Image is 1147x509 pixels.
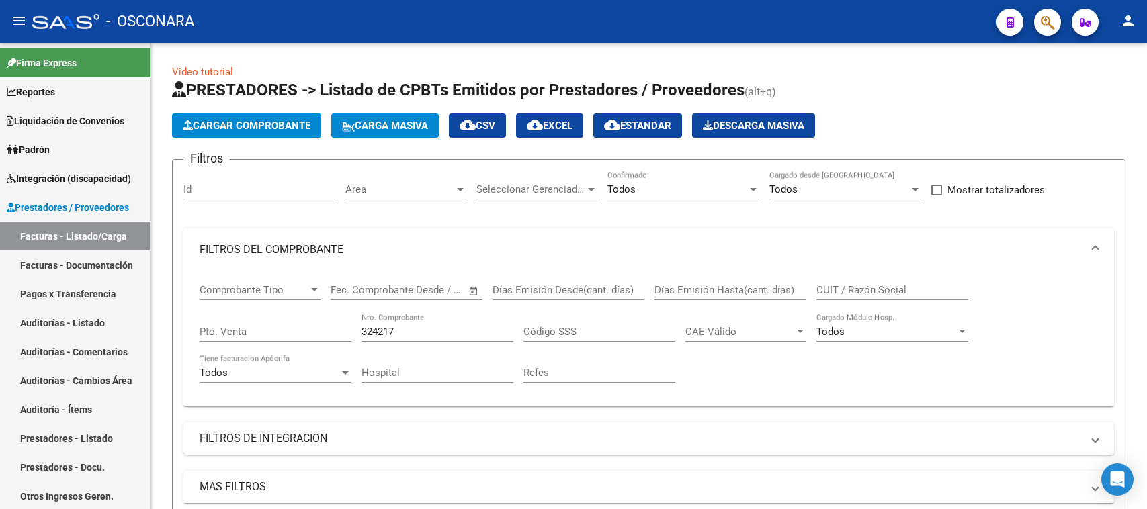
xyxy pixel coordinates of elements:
span: Reportes [7,85,55,99]
mat-panel-title: MAS FILTROS [200,479,1082,494]
span: Firma Express [7,56,77,71]
h3: Filtros [183,149,230,168]
button: Descarga Masiva [692,113,815,138]
a: Video tutorial [172,66,233,78]
button: Estandar [593,113,682,138]
button: CSV [449,113,506,138]
span: (alt+q) [745,85,776,98]
span: Prestadores / Proveedores [7,200,129,215]
button: Carga Masiva [331,113,439,138]
span: Seleccionar Gerenciador [476,183,585,195]
mat-icon: menu [11,13,27,29]
span: CAE Válido [685,326,794,338]
button: Cargar Comprobante [172,113,321,138]
app-download-masive: Descarga masiva de comprobantes (adjuntos) [692,113,815,138]
span: PRESTADORES -> Listado de CPBTs Emitidos por Prestadores / Proveedores [172,81,745,99]
span: CSV [460,120,495,132]
div: FILTROS DEL COMPROBANTE [183,271,1114,406]
span: EXCEL [527,120,572,132]
mat-icon: person [1120,13,1136,29]
span: Liquidación de Convenios [7,113,124,128]
input: Start date [331,284,374,296]
span: Integración (discapacidad) [7,171,131,186]
span: Cargar Comprobante [183,120,310,132]
span: Descarga Masiva [703,120,804,132]
mat-expansion-panel-header: MAS FILTROS [183,471,1114,503]
mat-expansion-panel-header: FILTROS DE INTEGRACION [183,422,1114,455]
span: - OSCONARA [106,7,194,36]
mat-expansion-panel-header: FILTROS DEL COMPROBANTE [183,228,1114,271]
mat-icon: cloud_download [604,117,620,133]
span: Todos [769,183,798,195]
span: Padrón [7,142,50,157]
mat-icon: cloud_download [460,117,476,133]
span: Comprobante Tipo [200,284,308,296]
span: Todos [607,183,636,195]
input: End date [386,284,452,296]
span: Mostrar totalizadores [947,182,1045,198]
span: Estandar [604,120,671,132]
mat-panel-title: FILTROS DE INTEGRACION [200,431,1082,446]
span: Todos [816,326,845,338]
span: Todos [200,367,228,379]
button: Open calendar [466,283,482,299]
mat-panel-title: FILTROS DEL COMPROBANTE [200,242,1082,257]
span: Carga Masiva [342,120,428,132]
button: EXCEL [516,113,583,138]
span: Area [345,183,454,195]
div: Open Intercom Messenger [1101,463,1134,496]
mat-icon: cloud_download [527,117,543,133]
